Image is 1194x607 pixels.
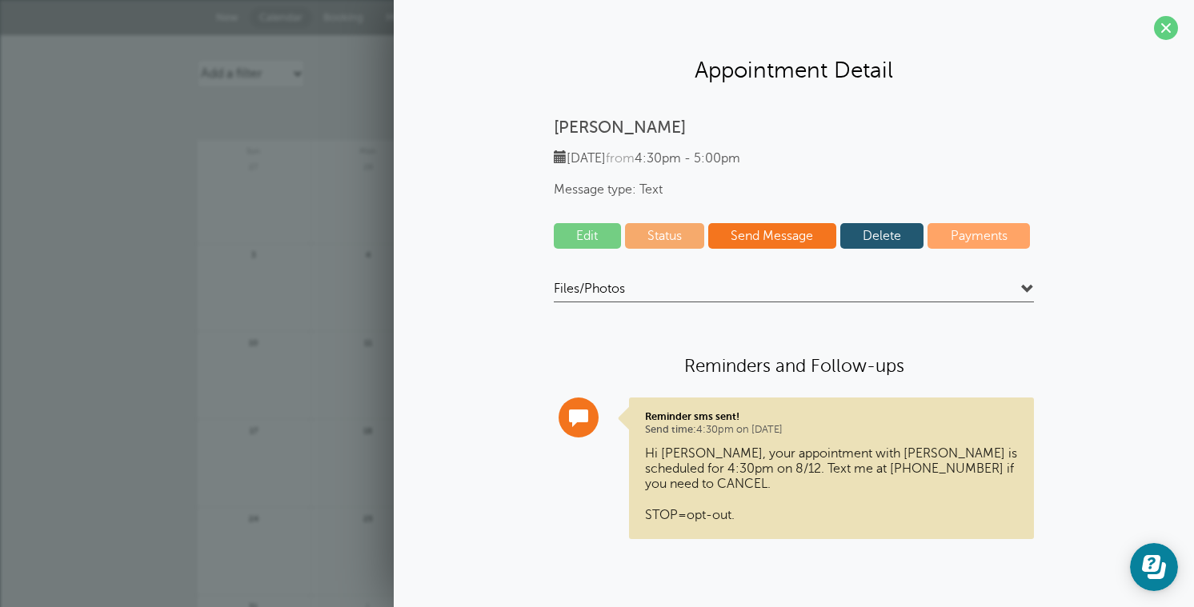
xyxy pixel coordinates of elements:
span: Send time: [645,424,696,435]
span: Booking [323,11,363,23]
span: Mon [311,140,425,156]
a: Edit [554,223,621,249]
a: Status [625,223,705,249]
span: Calendar [259,11,303,23]
span: 3 [246,248,261,260]
span: Files/Photos [554,281,625,297]
h2: Appointment Detail [410,56,1178,84]
span: [DATE] 4:30pm - 5:00pm [554,151,740,166]
a: Delete [840,223,924,249]
span: Sun [197,140,311,156]
h4: Reminders and Follow-ups [554,354,1034,377]
a: Send Message [708,223,836,249]
span: 24 [246,512,261,524]
span: 11 [361,336,375,348]
a: Calendar [250,7,312,28]
span: 4 [361,248,375,260]
p: Hi [PERSON_NAME], your appointment with [PERSON_NAME] is scheduled for 4:30pm on 8/12. Text me at... [645,446,1018,523]
p: 4:30pm on [DATE] [645,410,1018,436]
span: Messaging [386,11,437,23]
span: Message type: Text [554,182,1034,198]
span: 25 [361,512,375,524]
p: [PERSON_NAME] [554,118,1034,138]
span: New [216,11,238,23]
span: 10 [246,336,261,348]
span: from [606,151,635,166]
a: Payments [928,223,1030,249]
span: 28 [361,160,375,172]
span: 27 [246,160,261,172]
span: 17 [246,424,261,436]
span: 18 [361,424,375,436]
iframe: Resource center [1130,543,1178,591]
strong: Reminder sms sent! [645,410,739,422]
